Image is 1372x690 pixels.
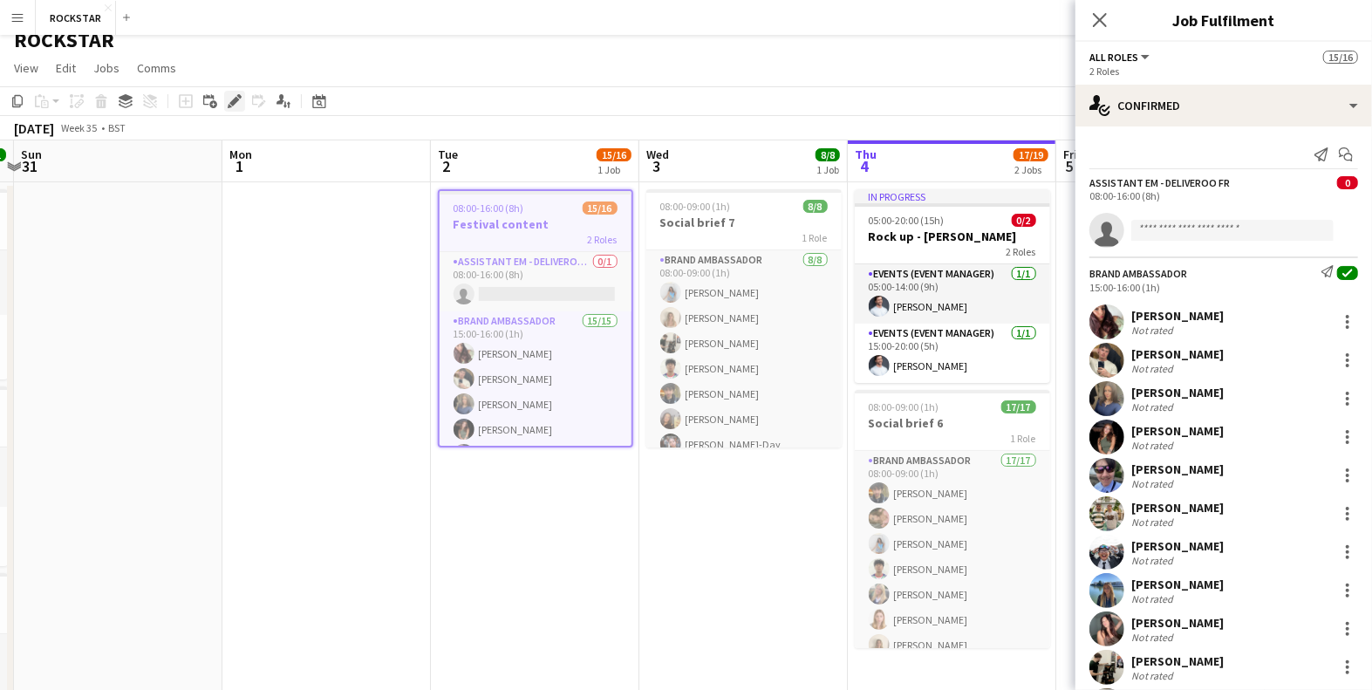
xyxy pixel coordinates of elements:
[644,156,669,176] span: 3
[1007,245,1036,258] span: 2 Roles
[1131,461,1224,477] div: [PERSON_NAME]
[1131,308,1224,324] div: [PERSON_NAME]
[1131,615,1224,631] div: [PERSON_NAME]
[1323,51,1358,64] span: 15/16
[597,163,631,176] div: 1 Job
[56,60,76,76] span: Edit
[855,390,1050,648] app-job-card: 08:00-09:00 (1h)17/17Social brief 61 RoleBrand Ambassador17/1708:00-09:00 (1h)[PERSON_NAME][PERSO...
[1131,653,1224,669] div: [PERSON_NAME]
[1089,51,1152,64] button: All roles
[646,215,842,230] h3: Social brief 7
[1131,423,1224,439] div: [PERSON_NAME]
[440,216,631,232] h3: Festival content
[438,147,458,162] span: Tue
[1131,346,1224,362] div: [PERSON_NAME]
[597,148,631,161] span: 15/16
[816,163,839,176] div: 1 Job
[869,400,939,413] span: 08:00-09:00 (1h)
[454,202,524,215] span: 08:00-16:00 (8h)
[1131,577,1224,592] div: [PERSON_NAME]
[1063,147,1077,162] span: Fri
[855,324,1050,383] app-card-role: Events (Event Manager)1/115:00-20:00 (5h)[PERSON_NAME]
[1131,439,1177,452] div: Not rated
[1011,432,1036,445] span: 1 Role
[1131,477,1177,490] div: Not rated
[36,1,116,35] button: ROCKSTAR
[1131,592,1177,605] div: Not rated
[1131,554,1177,567] div: Not rated
[588,233,618,246] span: 2 Roles
[438,189,633,447] app-job-card: 08:00-16:00 (8h)15/16Festival content2 RolesAssistant EM - Deliveroo FR0/108:00-16:00 (8h) Brand ...
[1131,669,1177,682] div: Not rated
[855,264,1050,324] app-card-role: Events (Event Manager)1/105:00-14:00 (9h)[PERSON_NAME]
[1001,400,1036,413] span: 17/17
[1089,189,1358,202] div: 08:00-16:00 (8h)
[869,214,945,227] span: 05:00-20:00 (15h)
[229,147,252,162] span: Mon
[58,121,101,134] span: Week 35
[803,200,828,213] span: 8/8
[646,250,842,487] app-card-role: Brand Ambassador8/808:00-09:00 (1h)[PERSON_NAME][PERSON_NAME][PERSON_NAME][PERSON_NAME][PERSON_NA...
[1089,51,1138,64] span: All roles
[1075,9,1372,31] h3: Job Fulfilment
[108,121,126,134] div: BST
[7,57,45,79] a: View
[1012,214,1036,227] span: 0/2
[14,27,114,53] h1: ROCKSTAR
[855,189,1050,203] div: In progress
[855,415,1050,431] h3: Social brief 6
[49,57,83,79] a: Edit
[646,147,669,162] span: Wed
[440,252,631,311] app-card-role: Assistant EM - Deliveroo FR0/108:00-16:00 (8h)
[1131,538,1224,554] div: [PERSON_NAME]
[583,202,618,215] span: 15/16
[1131,631,1177,644] div: Not rated
[852,156,877,176] span: 4
[855,229,1050,244] h3: Rock up - [PERSON_NAME]
[14,60,38,76] span: View
[18,156,42,176] span: 31
[1014,163,1048,176] div: 2 Jobs
[14,120,54,137] div: [DATE]
[1089,267,1187,280] div: Brand Ambassador
[855,189,1050,383] app-job-card: In progress05:00-20:00 (15h)0/2Rock up - [PERSON_NAME]2 RolesEvents (Event Manager)1/105:00-14:00...
[1131,400,1177,413] div: Not rated
[816,148,840,161] span: 8/8
[1337,176,1358,189] span: 0
[802,231,828,244] span: 1 Role
[137,60,176,76] span: Comms
[1089,281,1358,294] div: 15:00-16:00 (1h)
[435,156,458,176] span: 2
[1131,324,1177,337] div: Not rated
[1131,385,1224,400] div: [PERSON_NAME]
[1061,156,1077,176] span: 5
[1131,362,1177,375] div: Not rated
[1089,65,1358,78] div: 2 Roles
[855,147,877,162] span: Thu
[130,57,183,79] a: Comms
[1014,148,1048,161] span: 17/19
[646,189,842,447] app-job-card: 08:00-09:00 (1h)8/8Social brief 71 RoleBrand Ambassador8/808:00-09:00 (1h)[PERSON_NAME][PERSON_NA...
[1075,85,1372,126] div: Confirmed
[1131,516,1177,529] div: Not rated
[1089,176,1230,189] div: Assistant EM - Deliveroo FR
[660,200,731,213] span: 08:00-09:00 (1h)
[93,60,119,76] span: Jobs
[86,57,126,79] a: Jobs
[21,147,42,162] span: Sun
[1131,500,1224,516] div: [PERSON_NAME]
[227,156,252,176] span: 1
